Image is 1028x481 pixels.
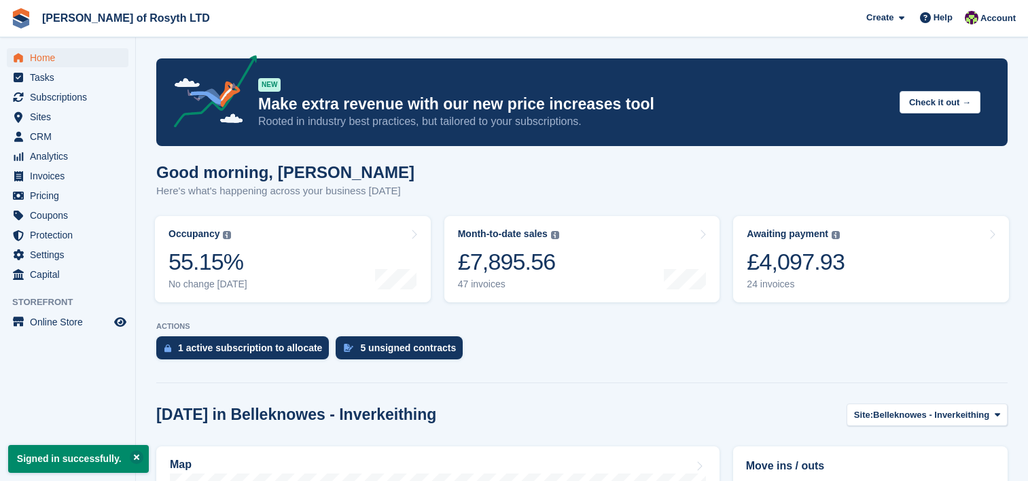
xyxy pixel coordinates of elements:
[30,127,111,146] span: CRM
[847,404,1008,426] button: Site: Belleknowes - Inverkeithing
[30,206,111,225] span: Coupons
[458,228,548,240] div: Month-to-date sales
[360,342,456,353] div: 5 unsigned contracts
[747,279,845,290] div: 24 invoices
[7,68,128,87] a: menu
[112,314,128,330] a: Preview store
[155,216,431,302] a: Occupancy 55.15% No change [DATE]
[30,313,111,332] span: Online Store
[30,265,111,284] span: Capital
[733,216,1009,302] a: Awaiting payment £4,097.93 24 invoices
[156,336,336,366] a: 1 active subscription to allocate
[965,11,978,24] img: Nina Briggs
[7,226,128,245] a: menu
[934,11,953,24] span: Help
[156,163,414,181] h1: Good morning, [PERSON_NAME]
[458,248,559,276] div: £7,895.56
[344,344,353,352] img: contract_signature_icon-13c848040528278c33f63329250d36e43548de30e8caae1d1a13099fd9432cc5.svg
[854,408,873,422] span: Site:
[156,406,436,424] h2: [DATE] in Belleknowes - Inverkeithing
[30,48,111,67] span: Home
[7,245,128,264] a: menu
[164,344,171,353] img: active_subscription_to_allocate_icon-d502201f5373d7db506a760aba3b589e785aa758c864c3986d89f69b8ff3...
[866,11,893,24] span: Create
[170,459,192,471] h2: Map
[258,114,889,129] p: Rooted in industry best practices, but tailored to your subscriptions.
[980,12,1016,25] span: Account
[7,107,128,126] a: menu
[169,279,247,290] div: No change [DATE]
[7,88,128,107] a: menu
[258,94,889,114] p: Make extra revenue with our new price increases tool
[8,445,149,473] p: Signed in successfully.
[458,279,559,290] div: 47 invoices
[37,7,215,29] a: [PERSON_NAME] of Rosyth LTD
[7,48,128,67] a: menu
[747,228,828,240] div: Awaiting payment
[551,231,559,239] img: icon-info-grey-7440780725fd019a000dd9b08b2336e03edf1995a4989e88bcd33f0948082b44.svg
[832,231,840,239] img: icon-info-grey-7440780725fd019a000dd9b08b2336e03edf1995a4989e88bcd33f0948082b44.svg
[7,186,128,205] a: menu
[30,147,111,166] span: Analytics
[30,88,111,107] span: Subscriptions
[11,8,31,29] img: stora-icon-8386f47178a22dfd0bd8f6a31ec36ba5ce8667c1dd55bd0f319d3a0aa187defe.svg
[178,342,322,353] div: 1 active subscription to allocate
[7,265,128,284] a: menu
[12,296,135,309] span: Storefront
[7,127,128,146] a: menu
[7,206,128,225] a: menu
[258,78,281,92] div: NEW
[444,216,720,302] a: Month-to-date sales £7,895.56 47 invoices
[162,55,258,132] img: price-adjustments-announcement-icon-8257ccfd72463d97f412b2fc003d46551f7dbcb40ab6d574587a9cd5c0d94...
[746,458,995,474] h2: Move ins / outs
[156,183,414,199] p: Here's what's happening across your business [DATE]
[30,186,111,205] span: Pricing
[7,147,128,166] a: menu
[169,228,219,240] div: Occupancy
[223,231,231,239] img: icon-info-grey-7440780725fd019a000dd9b08b2336e03edf1995a4989e88bcd33f0948082b44.svg
[7,166,128,185] a: menu
[30,68,111,87] span: Tasks
[30,107,111,126] span: Sites
[169,248,247,276] div: 55.15%
[30,245,111,264] span: Settings
[30,166,111,185] span: Invoices
[747,248,845,276] div: £4,097.93
[156,322,1008,331] p: ACTIONS
[336,336,469,366] a: 5 unsigned contracts
[7,313,128,332] a: menu
[900,91,980,113] button: Check it out →
[30,226,111,245] span: Protection
[873,408,989,422] span: Belleknowes - Inverkeithing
